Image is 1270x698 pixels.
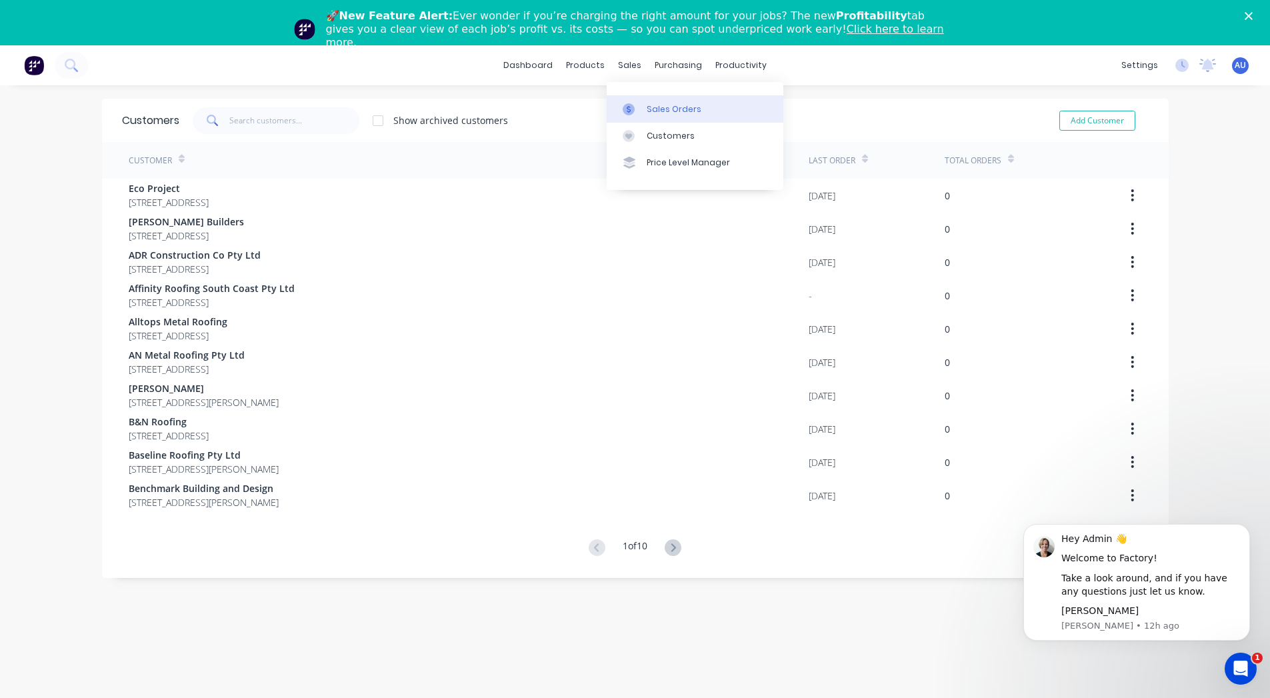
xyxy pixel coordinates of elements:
[129,481,279,495] span: Benchmark Building and Design
[393,113,508,127] div: Show archived customers
[326,23,944,49] a: Click here to learn more.
[1225,653,1257,685] iframe: Intercom live chat
[945,355,950,369] div: 0
[129,181,209,195] span: Eco Project
[1115,55,1165,75] div: settings
[129,195,209,209] span: [STREET_ADDRESS]
[129,215,244,229] span: [PERSON_NAME] Builders
[836,9,907,22] b: Profitability
[809,422,835,436] div: [DATE]
[945,255,950,269] div: 0
[607,95,783,122] a: Sales Orders
[129,348,245,362] span: AN Metal Roofing Pty Ltd
[129,395,279,409] span: [STREET_ADDRESS][PERSON_NAME]
[1245,12,1258,20] div: Close
[497,55,559,75] a: dashboard
[129,248,261,262] span: ADR Construction Co Pty Ltd
[945,289,950,303] div: 0
[611,55,648,75] div: sales
[24,55,44,75] img: Factory
[1235,59,1246,71] span: AU
[648,55,709,75] div: purchasing
[945,222,950,236] div: 0
[129,495,279,509] span: [STREET_ADDRESS][PERSON_NAME]
[229,107,359,134] input: Search customers...
[945,489,950,503] div: 0
[709,55,773,75] div: productivity
[809,289,812,303] div: -
[647,130,695,142] div: Customers
[945,155,1001,167] div: Total Orders
[945,422,950,436] div: 0
[129,295,295,309] span: [STREET_ADDRESS]
[809,189,835,203] div: [DATE]
[809,322,835,336] div: [DATE]
[129,229,244,243] span: [STREET_ADDRESS]
[1003,504,1270,662] iframe: Intercom notifications message
[129,415,209,429] span: B&N Roofing
[809,155,855,167] div: Last Order
[647,157,730,169] div: Price Level Manager
[129,429,209,443] span: [STREET_ADDRESS]
[945,455,950,469] div: 0
[1252,653,1263,663] span: 1
[945,189,950,203] div: 0
[647,103,701,115] div: Sales Orders
[809,389,835,403] div: [DATE]
[129,262,261,276] span: [STREET_ADDRESS]
[809,355,835,369] div: [DATE]
[1059,111,1135,131] button: Add Customer
[129,155,172,167] div: Customer
[129,281,295,295] span: Affinity Roofing South Coast Pty Ltd
[559,55,611,75] div: products
[809,455,835,469] div: [DATE]
[129,448,279,462] span: Baseline Roofing Pty Ltd
[339,9,453,22] b: New Feature Alert:
[294,19,315,40] img: Profile image for Team
[809,222,835,236] div: [DATE]
[607,123,783,149] a: Customers
[129,329,227,343] span: [STREET_ADDRESS]
[129,381,279,395] span: [PERSON_NAME]
[945,389,950,403] div: 0
[809,489,835,503] div: [DATE]
[122,113,179,129] div: Customers
[129,362,245,376] span: [STREET_ADDRESS]
[129,462,279,476] span: [STREET_ADDRESS][PERSON_NAME]
[129,315,227,329] span: Alltops Metal Roofing
[623,539,647,558] div: 1 of 10
[326,9,955,49] div: 🚀 Ever wonder if you’re charging the right amount for your jobs? The new tab gives you a clear vi...
[945,322,950,336] div: 0
[607,149,783,176] a: Price Level Manager
[809,255,835,269] div: [DATE]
